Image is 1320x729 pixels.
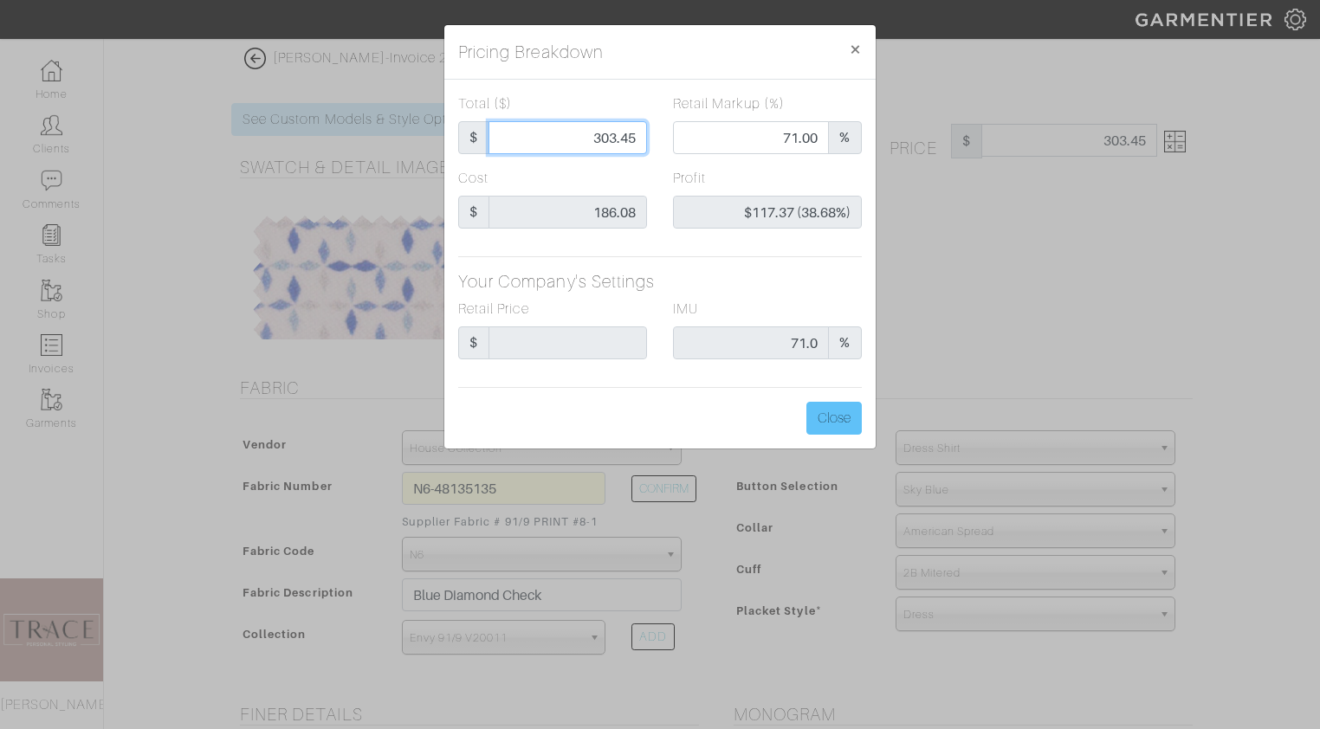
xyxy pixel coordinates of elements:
input: Markup % [673,121,829,154]
span: × [849,37,862,61]
h5: Your Company's Settings [458,271,862,292]
span: % [828,326,862,359]
button: Close [806,402,862,435]
span: $ [458,326,489,359]
span: $ [458,196,489,229]
span: % [828,121,862,154]
label: Retail Price [458,299,529,319]
input: Unit Price [489,121,647,154]
h5: Pricing Breakdown [458,39,604,65]
span: $ [458,121,489,154]
label: IMU [673,299,698,319]
label: Profit [673,168,706,189]
label: Total ($) [458,94,512,114]
label: Retail Markup (%) [673,94,785,114]
label: Cost [458,168,489,189]
button: Close [835,25,876,74]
